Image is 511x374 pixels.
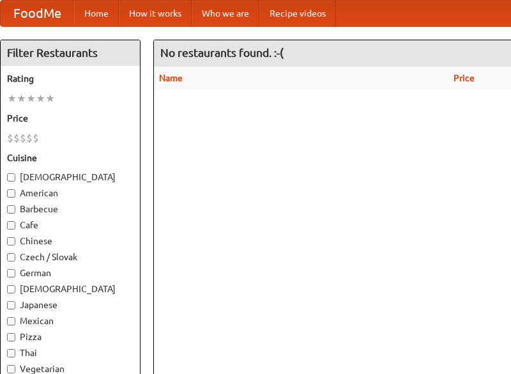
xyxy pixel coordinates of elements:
input: Mexican [7,317,15,325]
input: [DEMOGRAPHIC_DATA] [7,285,15,293]
input: Japanese [7,301,15,309]
h4: Filter Restaurants [1,40,140,66]
li: ★ [7,91,17,105]
input: German [7,269,15,277]
li: $ [13,131,20,145]
label: American [7,187,133,199]
a: Who we are [192,1,259,26]
li: ★ [26,91,36,105]
input: Barbecue [7,205,15,214]
li: ★ [36,91,45,105]
label: [DEMOGRAPHIC_DATA] [7,283,133,295]
label: Czech / Slovak [7,251,133,263]
a: Recipe videos [259,1,336,26]
input: Cafe [7,221,15,230]
label: Cafe [7,219,133,231]
ng-pluralize: No restaurants found. :-( [160,47,284,59]
label: [DEMOGRAPHIC_DATA] [7,171,133,183]
h5: Cuisine [7,152,133,164]
h5: Rating [7,72,133,85]
input: American [7,189,15,198]
a: Home [74,1,119,26]
input: Czech / Slovak [7,253,15,261]
input: Pizza [7,333,15,341]
input: [DEMOGRAPHIC_DATA] [7,173,15,182]
li: ★ [17,91,26,105]
h5: Price [7,112,133,125]
label: Mexican [7,315,133,327]
label: Thai [7,347,133,359]
label: German [7,267,133,279]
input: Vegetarian [7,365,15,373]
li: $ [20,131,26,145]
label: Japanese [7,299,133,311]
li: $ [26,131,33,145]
a: FoodMe [1,1,74,26]
input: Chinese [7,237,15,245]
a: Name [159,73,183,83]
a: How it works [119,1,192,26]
input: Thai [7,349,15,357]
label: Pizza [7,331,133,343]
li: ★ [45,91,55,105]
label: Chinese [7,235,133,247]
a: Price [454,73,475,83]
label: Barbecue [7,203,133,215]
li: $ [7,131,13,145]
li: $ [33,131,39,145]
